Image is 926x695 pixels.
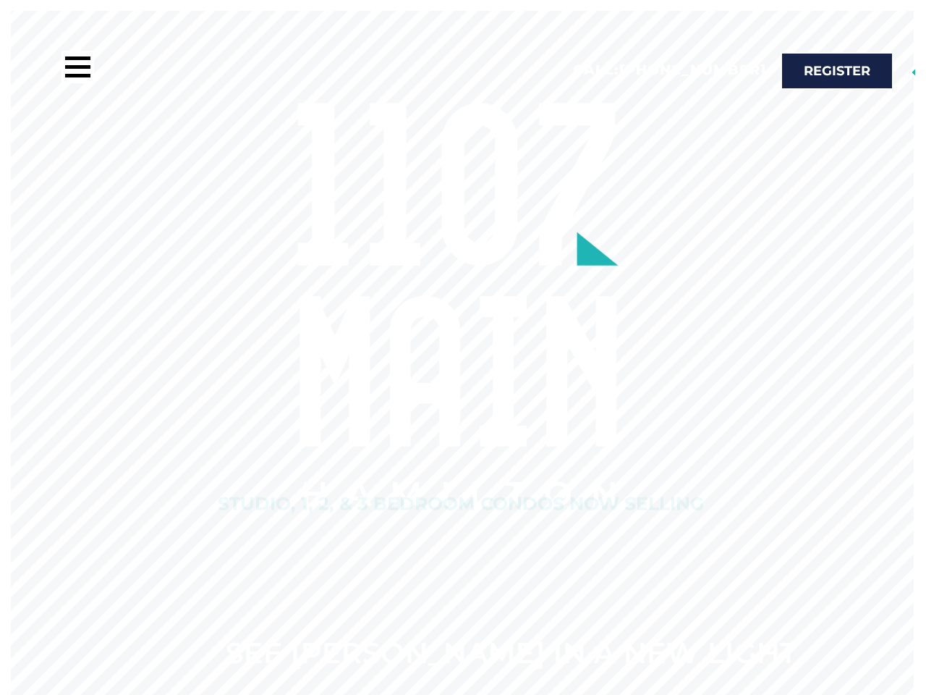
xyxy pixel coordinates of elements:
[619,62,766,78] a: [PHONE_NUMBER]
[218,494,704,513] rs-layer: Studio, 1, 2, & 3 Bedroom Condos Now Selling
[225,639,797,667] rs-layer: See [PERSON_NAME] In A New Light
[573,62,766,80] h2: Call:
[781,52,893,90] a: Register
[804,64,870,77] span: Register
